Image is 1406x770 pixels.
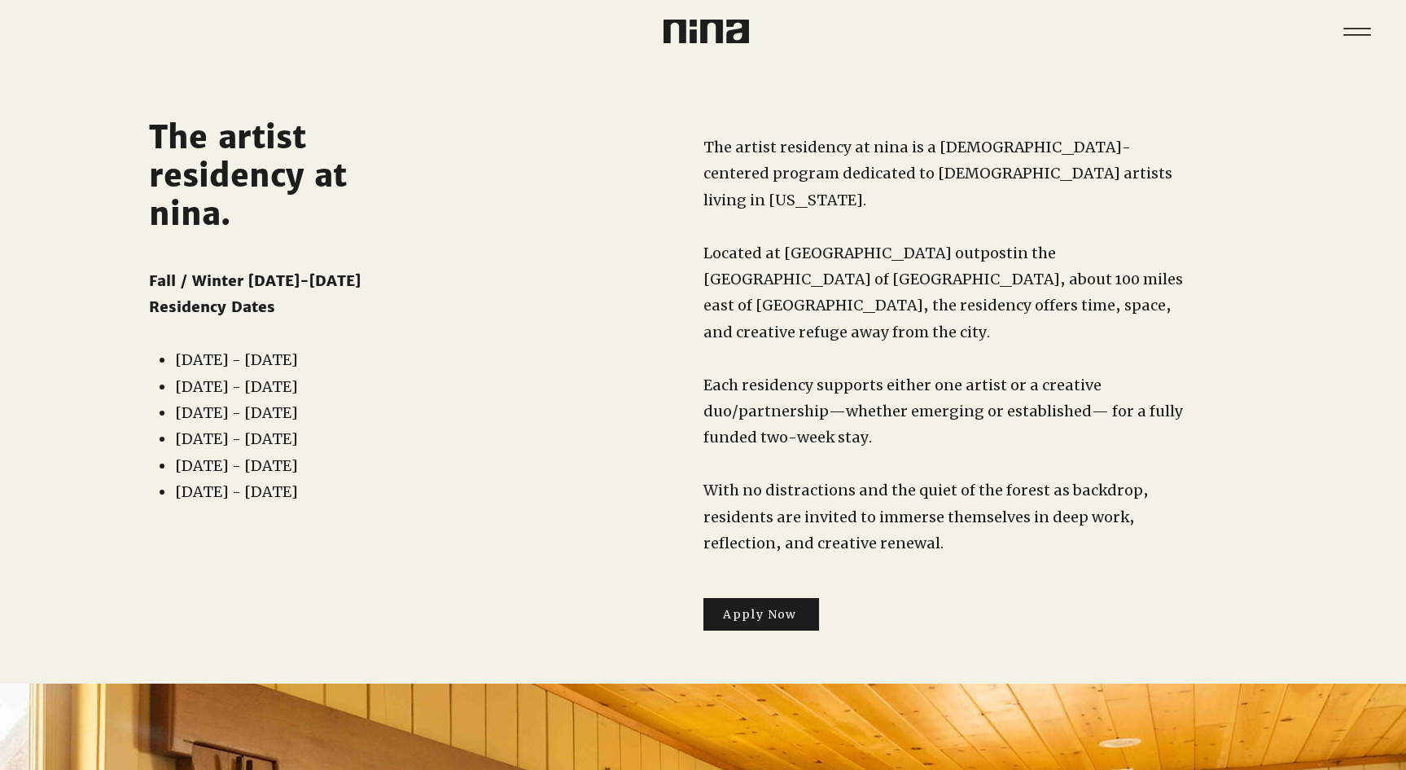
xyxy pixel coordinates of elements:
span: Apply Now [723,607,797,622]
span: [DATE] - [DATE] [175,429,298,448]
span: [DATE] - [DATE] [175,456,298,475]
span: Each residency supports either one artist or a creative duo/partnership—whether emerging or estab... [703,376,1183,447]
a: Apply Now [703,598,819,631]
span: The artist residency at nina is a [DEMOGRAPHIC_DATA]-centered program dedicated to [DEMOGRAPHIC_D... [703,138,1172,209]
span: [DATE] - [DATE] [175,403,298,422]
span: [DATE] - [DATE] [175,377,298,396]
span: With no distractions and the quiet of the forest as backdrop, residents are invited to immerse th... [703,481,1149,552]
span: Located at [GEOGRAPHIC_DATA] outpost [703,244,1013,262]
span: Fall / Winter [DATE]-[DATE] Residency Dates [149,271,361,316]
span: [DATE] - [DATE] [175,482,298,501]
span: [DATE] - [DATE] [175,350,298,369]
img: Nina Logo CMYK_Charcoal.png [664,20,749,43]
span: The artist residency at nina. [149,118,347,233]
nav: Site [1332,7,1382,56]
span: in the [GEOGRAPHIC_DATA] of [GEOGRAPHIC_DATA], about 100 miles east of [GEOGRAPHIC_DATA], the res... [703,244,1183,341]
button: Menu [1332,7,1382,56]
